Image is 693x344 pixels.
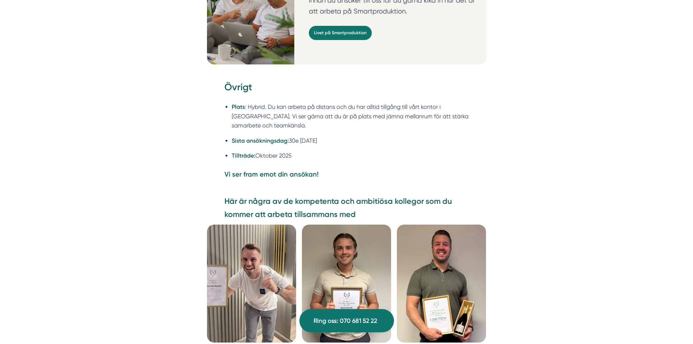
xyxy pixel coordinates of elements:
[232,137,289,144] strong: Sista ansökningsdag:
[313,316,377,326] span: Ring oss: 070 681 52 22
[207,225,296,343] img: Niclas H
[309,26,372,40] a: Livet på Smartproduktion
[224,170,319,178] strong: Vi ser fram emot din ansökan!
[302,225,391,343] img: Noah B
[232,152,255,159] strong: Tillträde:
[232,136,469,145] li: 30e [DATE]
[232,151,469,160] li: Oktober 2025
[232,102,469,130] li: : Hybrid. Du kan arbeta på distans och du har alltid tillgång till vårt kontor i [GEOGRAPHIC_DATA...
[232,103,245,110] strong: Plats
[224,81,469,98] h3: Övrigt
[224,197,452,220] strong: Här är några av de kompetenta och ambitiösa kollegor som du kommer att arbeta tillsammans med
[397,225,486,343] img: Niklas G
[299,309,394,332] a: Ring oss: 070 681 52 22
